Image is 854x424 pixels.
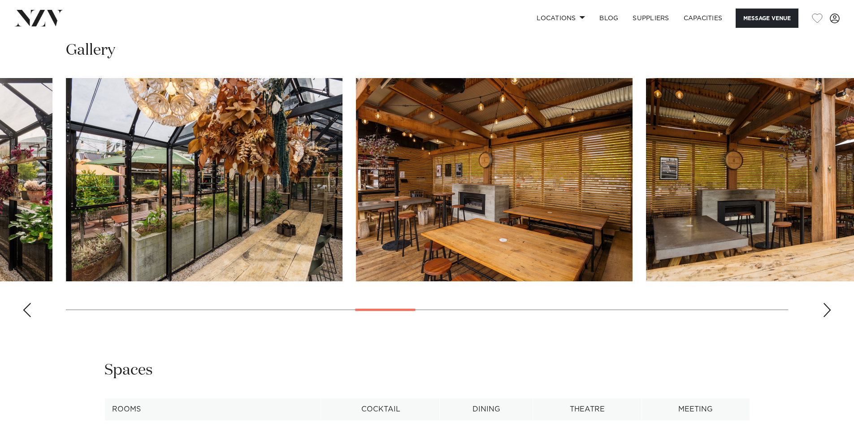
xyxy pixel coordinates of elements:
th: Meeting [642,398,750,420]
swiper-slide: 13 / 30 [66,78,342,281]
th: Theatre [533,398,642,420]
a: Locations [529,9,592,28]
a: Capacities [676,9,730,28]
th: Dining [440,398,533,420]
button: Message Venue [736,9,798,28]
a: SUPPLIERS [625,9,676,28]
swiper-slide: 14 / 30 [356,78,633,281]
th: Rooms [104,398,322,420]
h2: Gallery [66,40,115,61]
img: nzv-logo.png [14,10,63,26]
th: Cocktail [322,398,439,420]
a: BLOG [592,9,625,28]
h2: Spaces [104,360,153,380]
